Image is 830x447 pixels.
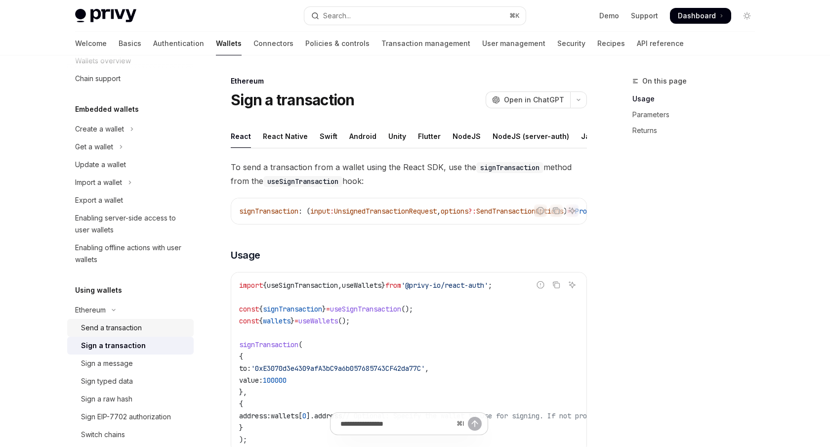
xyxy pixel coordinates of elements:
[67,209,194,239] a: Enabling server-side access to user wallets
[563,207,567,216] span: )
[534,278,547,291] button: Report incorrect code
[482,32,545,55] a: User management
[298,207,310,216] span: : (
[340,413,453,435] input: Ask a question...
[67,239,194,268] a: Enabling offline actions with user wallets
[67,390,194,408] a: Sign a raw hash
[81,393,132,405] div: Sign a raw hash
[581,125,598,148] div: Java
[239,352,243,361] span: {
[509,12,520,20] span: ⌘ K
[557,32,585,55] a: Security
[119,32,141,55] a: Basics
[338,316,350,325] span: ();
[67,70,194,88] a: Chain support
[75,141,113,153] div: Get a wallet
[75,242,188,266] div: Enabling offline actions with user wallets
[401,305,413,313] span: ();
[263,376,287,385] span: 100000
[231,248,260,262] span: Usage
[239,281,263,290] span: import
[739,8,755,24] button: Toggle dark mode
[385,281,401,290] span: from
[67,120,194,138] button: Toggle Create a wallet section
[304,7,526,25] button: Open search
[75,177,122,188] div: Import a wallet
[239,305,259,313] span: const
[81,429,125,441] div: Switch chains
[75,123,124,135] div: Create a wallet
[231,125,251,148] div: React
[425,364,429,373] span: ,
[67,355,194,372] a: Sign a message
[81,411,171,423] div: Sign EIP-7702 authorization
[75,159,126,171] div: Update a wallet
[239,207,298,216] span: signTransaction
[566,278,579,291] button: Ask AI
[253,32,293,55] a: Connectors
[597,32,625,55] a: Recipes
[381,32,470,55] a: Transaction management
[239,316,259,325] span: const
[381,281,385,290] span: }
[67,426,194,444] a: Switch chains
[239,364,251,373] span: to:
[81,340,146,352] div: Sign a transaction
[566,204,579,217] button: Ask AI
[476,207,563,216] span: SendTransactionOptions
[486,91,570,108] button: Open in ChatGPT
[550,278,563,291] button: Copy the contents from the code block
[437,207,441,216] span: ,
[67,301,194,319] button: Toggle Ethereum section
[493,125,569,148] div: NodeJS (server-auth)
[468,207,476,216] span: ?:
[441,207,468,216] span: options
[670,8,731,24] a: Dashboard
[231,160,587,188] span: To send a transaction from a wallet using the React SDK, use the method from the hook:
[294,316,298,325] span: =
[632,91,763,107] a: Usage
[259,305,263,313] span: {
[231,91,355,109] h1: Sign a transaction
[67,138,194,156] button: Toggle Get a wallet section
[468,417,482,431] button: Send message
[334,207,437,216] span: UnsignedTransactionRequest
[81,375,133,387] div: Sign typed data
[322,305,326,313] span: }
[263,281,267,290] span: {
[263,176,342,187] code: useSignTransaction
[67,174,194,191] button: Toggle Import a wallet section
[326,305,330,313] span: =
[418,125,441,148] div: Flutter
[67,191,194,209] a: Export a wallet
[320,125,337,148] div: Swift
[67,337,194,355] a: Sign a transaction
[263,316,290,325] span: wallets
[153,32,204,55] a: Authentication
[75,9,136,23] img: light logo
[75,194,123,206] div: Export a wallet
[263,305,322,313] span: signTransaction
[310,207,330,216] span: input
[267,281,338,290] span: useSignTransaction
[305,32,370,55] a: Policies & controls
[239,388,247,397] span: },
[632,107,763,123] a: Parameters
[290,316,294,325] span: }
[330,207,334,216] span: :
[67,372,194,390] a: Sign typed data
[330,305,401,313] span: useSignTransaction
[678,11,716,21] span: Dashboard
[534,204,547,217] button: Report incorrect code
[216,32,242,55] a: Wallets
[231,76,587,86] div: Ethereum
[476,162,543,173] code: signTransaction
[323,10,351,22] div: Search...
[75,103,139,115] h5: Embedded wallets
[631,11,658,21] a: Support
[239,340,298,349] span: signTransaction
[642,75,687,87] span: On this page
[637,32,684,55] a: API reference
[388,125,406,148] div: Unity
[504,95,564,105] span: Open in ChatGPT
